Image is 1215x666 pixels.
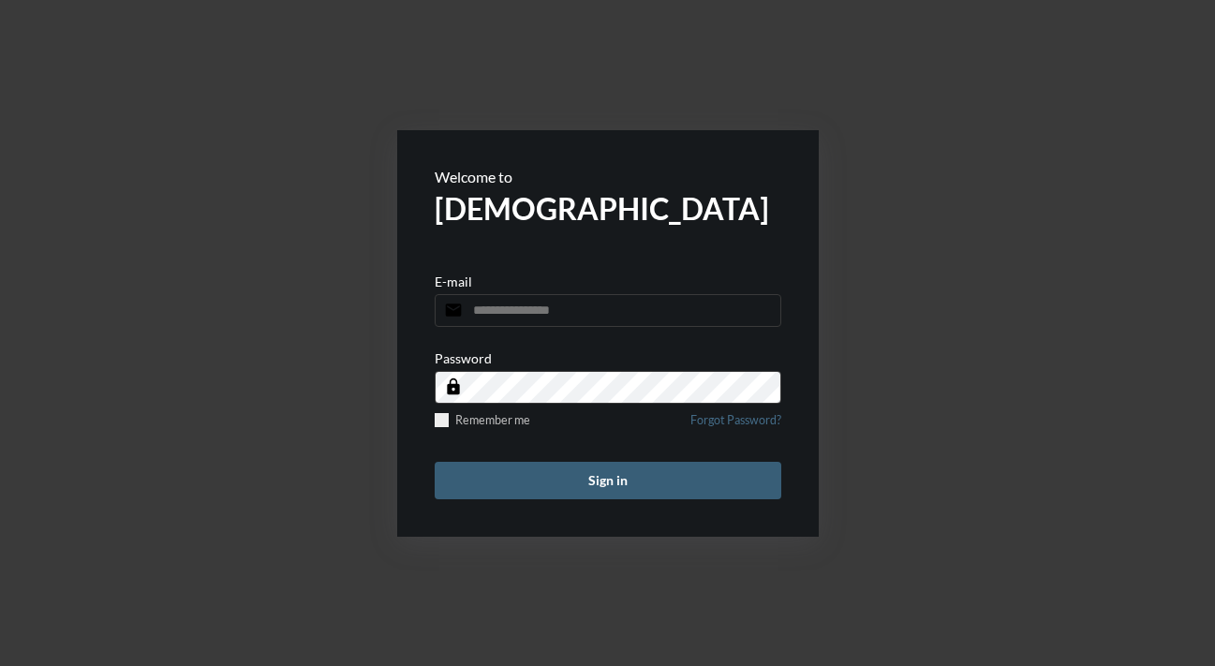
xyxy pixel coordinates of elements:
button: Sign in [435,462,781,499]
p: E-mail [435,274,472,289]
h2: [DEMOGRAPHIC_DATA] [435,190,781,227]
label: Remember me [435,413,530,427]
p: Welcome to [435,168,781,185]
a: Forgot Password? [690,413,781,438]
p: Password [435,350,492,366]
